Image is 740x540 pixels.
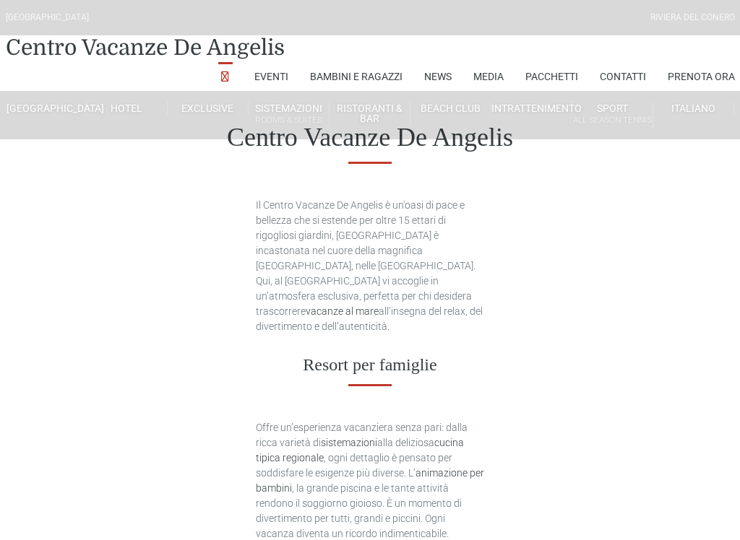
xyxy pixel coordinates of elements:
a: Ristoranti & Bar [330,102,410,125]
a: Prenota Ora [668,62,735,91]
a: Beach Club [410,102,491,115]
a: Centro Vacanze De Angelis [6,33,285,62]
a: Media [473,62,504,91]
a: SistemazioniRooms & Suites [249,102,330,129]
a: sistemazioni [321,437,377,448]
div: [GEOGRAPHIC_DATA] [6,11,89,25]
a: News [424,62,452,91]
span: Italiano [671,103,715,114]
a: vacanze al mare [306,305,379,317]
a: animazione per bambini [256,467,484,494]
a: Intrattenimento [491,102,572,115]
a: Contatti [600,62,646,91]
a: Exclusive [168,102,249,115]
a: Hotel [87,102,168,115]
small: Rooms & Suites [249,113,329,127]
a: [GEOGRAPHIC_DATA] [6,102,87,115]
a: Italiano [653,102,734,115]
small: All Season Tennis [572,113,653,127]
a: Pacchetti [525,62,578,91]
a: cucina tipica regionale [256,437,464,463]
a: SportAll Season Tennis [572,102,653,129]
h3: Resort per famiglie [256,354,484,375]
a: Bambini e Ragazzi [310,62,403,91]
div: Riviera Del Conero [650,11,735,25]
p: Il Centro Vacanze De Angelis è un'oasi di pace e bellezza che si estende per oltre 15 ettari di r... [256,198,484,334]
a: Eventi [254,62,288,91]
